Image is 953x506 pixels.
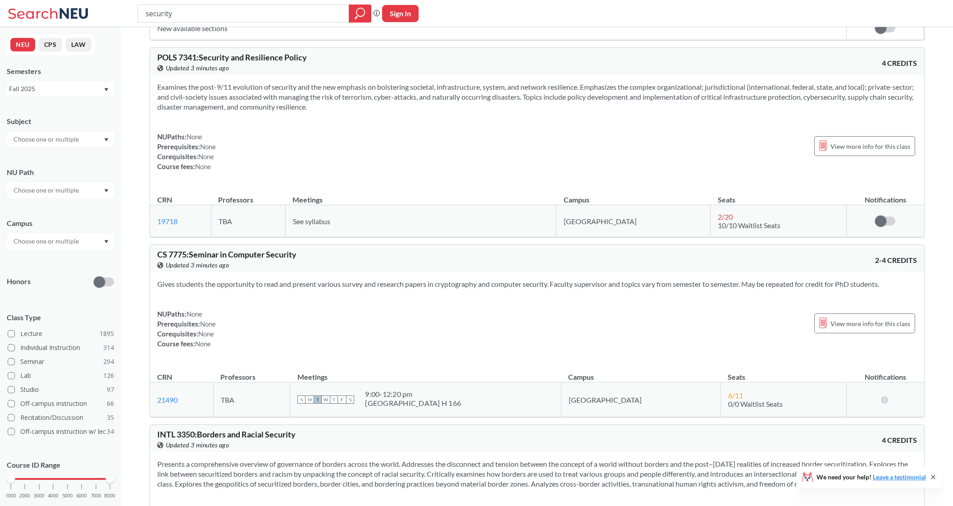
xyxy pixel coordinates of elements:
svg: Dropdown arrow [104,189,109,193]
a: Leave a testimonial [873,473,926,481]
span: 6000 [76,493,87,498]
span: 4 CREDITS [882,435,917,445]
a: 19718 [157,217,178,225]
span: Updated 3 minutes ago [166,260,229,270]
span: None [200,143,216,151]
button: CPS [39,38,62,51]
span: 1000 [5,493,16,498]
span: 2 / 20 [718,212,733,221]
span: 126 [103,371,114,381]
span: 0/0 Waitlist Seats [728,400,783,408]
th: Notifications [847,363,924,382]
button: Sign In [382,5,419,22]
th: Seats [720,363,847,382]
span: W [322,396,330,404]
span: None [200,320,216,328]
span: T [330,396,338,404]
span: S [297,396,306,404]
button: LAW [66,38,91,51]
span: 8000 [105,493,115,498]
svg: magnifying glass [355,7,365,20]
div: Dropdown arrow [7,234,114,249]
span: 3000 [34,493,45,498]
label: Lab [8,370,114,382]
th: Meetings [290,363,561,382]
span: Updated 3 minutes ago [166,63,229,73]
th: Notifications [847,186,924,205]
div: Fall 2025 [9,84,103,94]
span: F [338,396,346,404]
label: Lecture [8,328,114,340]
span: S [346,396,354,404]
span: 294 [103,357,114,367]
div: 9:00 - 12:20 pm [365,390,461,399]
td: [GEOGRAPHIC_DATA] [561,382,720,417]
div: Dropdown arrow [7,183,114,198]
label: Recitation/Discussion [8,412,114,423]
th: Meetings [285,186,556,205]
svg: Dropdown arrow [104,138,109,142]
th: Professors [213,363,290,382]
label: Off-campus instruction w/ lec [8,426,114,437]
div: [GEOGRAPHIC_DATA] H 166 [365,399,461,408]
div: NU Path [7,167,114,177]
span: None [187,133,203,141]
svg: Dropdown arrow [104,240,109,244]
span: CS 7775 : Seminar in Computer Security [157,249,296,259]
td: TBA [213,382,290,417]
div: CRN [157,372,172,382]
div: Dropdown arrow [7,132,114,147]
span: 4 CREDITS [882,58,917,68]
div: Subject [7,116,114,126]
svg: Dropdown arrow [104,88,109,92]
td: New available sections [150,16,847,40]
span: None [198,152,214,161]
label: Individual Instruction [8,342,114,354]
div: CRN [157,195,172,205]
button: NEU [10,38,35,51]
span: None [195,340,211,348]
input: Choose one or multiple [9,236,85,247]
div: NUPaths: Prerequisites: Corequisites: Course fees: [157,309,216,349]
input: Choose one or multiple [9,185,85,196]
label: Off-campus instruction [8,398,114,409]
span: View more info for this class [830,318,910,329]
section: Presents a comprehensive overview of governance of borders across the world. Addresses the discon... [157,459,917,489]
span: Updated 3 minutes ago [166,440,229,450]
span: We need your help! [816,474,926,480]
span: 4000 [48,493,59,498]
span: See syllabus [293,217,330,225]
span: 34 [107,427,114,437]
span: 1895 [100,329,114,339]
span: M [306,396,314,404]
section: Gives students the opportunity to read and present various survey and research papers in cryptogr... [157,279,917,289]
span: Class Type [7,313,114,322]
span: 35 [107,413,114,423]
span: 10/10 Waitlist Seats [718,221,780,230]
label: Studio [8,384,114,396]
section: Examines the post-9/11 evolution of security and the new emphasis on bolstering societal, infrast... [157,82,917,112]
span: 97 [107,385,114,395]
div: magnifying glass [349,5,371,23]
td: TBA [211,205,285,237]
div: Campus [7,218,114,228]
span: View more info for this class [830,141,910,152]
span: 6 / 11 [728,391,743,400]
span: None [198,330,214,338]
p: Course ID Range [7,460,114,470]
input: Choose one or multiple [9,134,85,145]
span: T [314,396,322,404]
td: [GEOGRAPHIC_DATA] [556,205,711,237]
div: Fall 2025Dropdown arrow [7,82,114,96]
span: None [187,310,203,318]
span: POLS 7341 : Security and Resilience Policy [157,52,307,62]
span: 7000 [91,493,101,498]
div: NUPaths: Prerequisites: Corequisites: Course fees: [157,132,216,171]
span: 2-4 CREDITS [875,255,917,265]
a: 21490 [157,396,178,404]
th: Campus [556,186,711,205]
span: 5000 [62,493,73,498]
p: Honors [7,276,31,287]
th: Professors [211,186,285,205]
label: Seminar [8,356,114,368]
